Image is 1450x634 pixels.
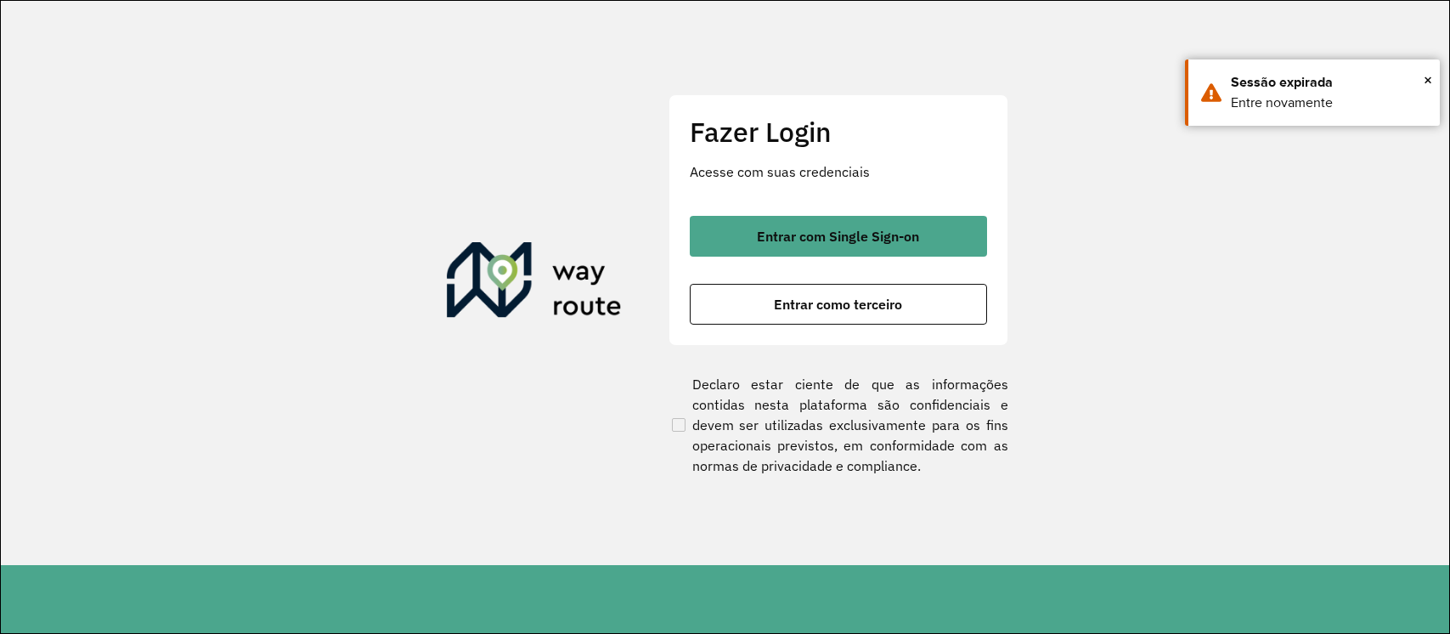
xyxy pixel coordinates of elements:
[1424,67,1432,93] span: ×
[774,297,902,311] span: Entrar como terceiro
[447,242,622,324] img: Roteirizador AmbevTech
[1424,67,1432,93] button: Close
[690,284,987,325] button: button
[690,216,987,257] button: button
[1231,72,1427,93] div: Sessão expirada
[669,374,1008,476] label: Declaro estar ciente de que as informações contidas nesta plataforma são confidenciais e devem se...
[690,116,987,148] h2: Fazer Login
[1231,93,1427,113] div: Entre novamente
[690,161,987,182] p: Acesse com suas credenciais
[757,229,919,243] span: Entrar com Single Sign-on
